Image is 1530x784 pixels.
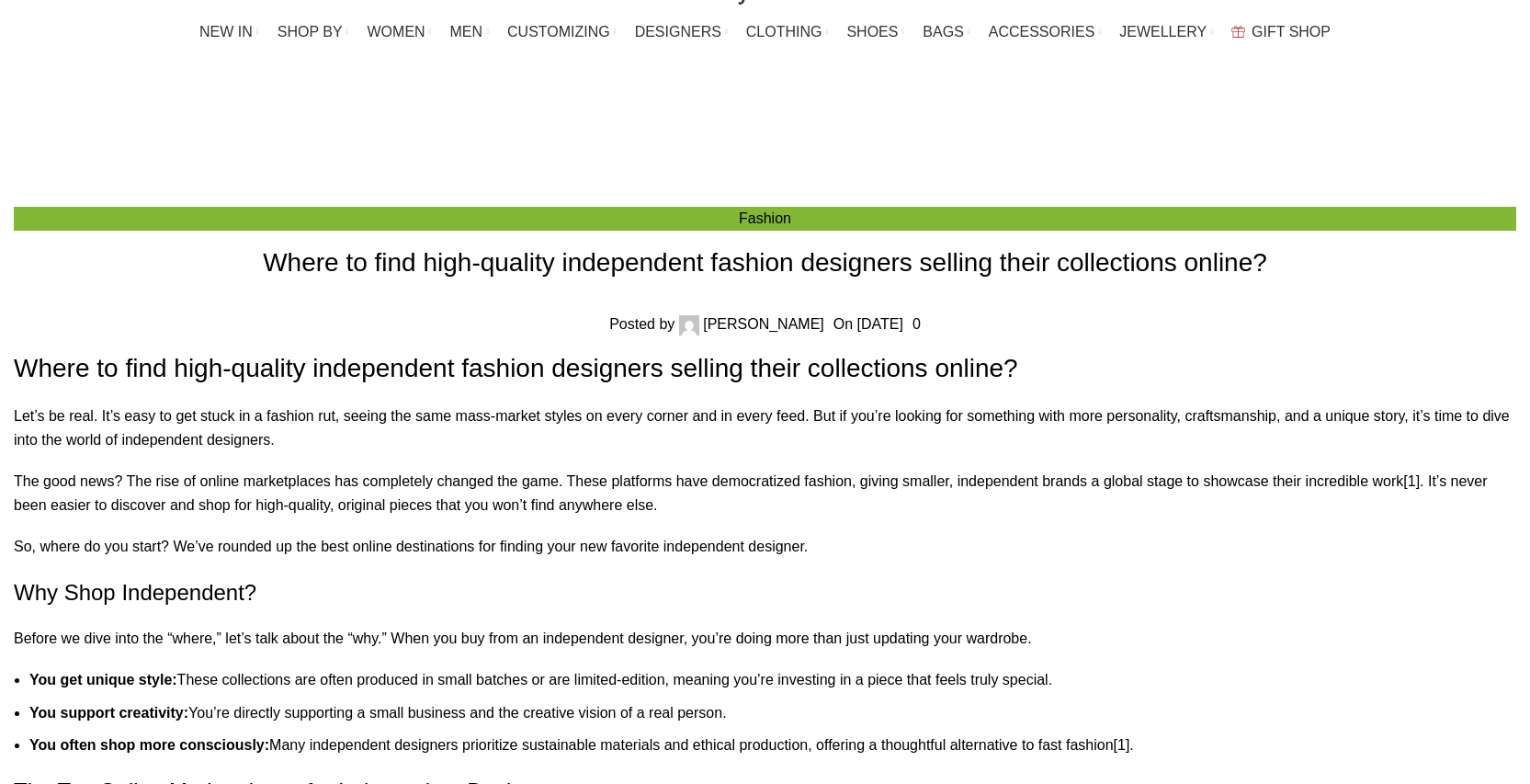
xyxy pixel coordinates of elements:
p: The good news? The rise of online marketplaces has completely changed the game. These platforms h... [14,470,1516,517]
h3: Blog [738,71,819,119]
span: BAGS [923,23,963,40]
span: SHOES [846,23,898,40]
span: SHOP BY [278,23,343,40]
p: Before we dive into the “where,” let’s talk about the “why.” When you buy from an independent des... [14,627,1516,651]
a: Home [723,132,763,148]
a: WOMEN [368,14,432,51]
a: ACCESSORIES [989,14,1102,51]
a: 0 [912,316,921,332]
a: CUSTOMIZING [507,14,617,51]
span: GIFT SHOP [1252,23,1331,40]
h2: Why Shop Independent? [14,577,1516,608]
a: Fashion [739,210,791,226]
a: DESIGNERS [635,14,728,51]
time: On [DATE] [833,316,903,332]
p: So, where do you start? We’ve rounded up the best online destinations for finding your new favori... [14,535,1516,559]
a: JEWELLERY [1119,14,1213,51]
a: CLOTHING [746,14,829,51]
strong: You get unique style: [29,672,177,687]
span: WOMEN [368,23,425,40]
a: [1] [1403,473,1420,489]
a: Fashion [782,132,834,148]
span: DESIGNERS [635,23,721,40]
h1: Where to find high-quality independent fashion designers selling their collections online? [14,350,1516,386]
a: GIFT SHOP [1231,14,1331,51]
a: BAGS [923,14,969,51]
p: Let’s be real. It’s easy to get stuck in a fashion rut, seeing the same mass-market styles on eve... [14,404,1516,451]
img: GiftBag [1231,26,1245,38]
span: CLOTHING [746,23,822,40]
li: These collections are often produced in small batches or are limited-edition, meaning you’re inve... [29,668,1516,692]
li: Many independent designers prioritize sustainable materials and ethical production, offering a th... [29,733,1516,757]
a: NEW IN [199,14,259,51]
span: MEN [450,23,483,40]
img: author-avatar [679,315,699,335]
strong: You often shop more consciously: [29,737,269,753]
strong: You support creativity: [29,705,188,721]
a: [1] [1114,737,1130,753]
a: SHOES [846,14,904,51]
span: Posted by [609,316,674,332]
a: SHOP BY [278,14,349,51]
div: Main navigation [5,14,1525,51]
span: CUSTOMIZING [507,23,610,40]
span: ACCESSORIES [989,23,1095,40]
span: JEWELLERY [1119,23,1207,40]
h1: Where to find high-quality independent fashion designers selling their collections online? [14,244,1516,280]
a: [PERSON_NAME] [703,316,824,332]
a: MEN [450,14,489,51]
span: NEW IN [199,23,253,40]
li: You’re directly supporting a small business and the creative vision of a real person. [29,701,1516,725]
